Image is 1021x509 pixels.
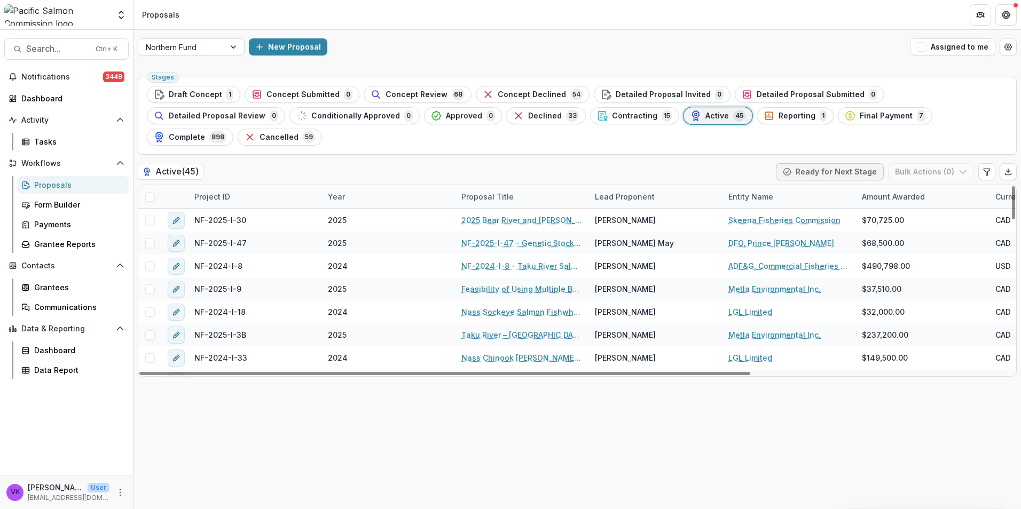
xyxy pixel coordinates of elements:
span: 2024 [328,260,348,272]
a: LGL Limited [728,306,772,317]
button: Get Help [995,4,1017,26]
span: CAD [995,329,1011,340]
a: NF-2024-I-8 - Taku River Salmon Stock Assessment [461,260,582,272]
a: Skeena Fisheries Commission [728,214,841,226]
span: [PERSON_NAME] [595,214,656,226]
button: Open Activity [4,112,129,129]
span: NF-2025-I-30 [194,214,246,226]
span: [PERSON_NAME] [595,329,656,340]
button: Concept Submitted0 [245,86,359,103]
div: Grantee Reports [34,238,120,250]
span: 2025 [328,329,347,340]
div: Project ID [188,191,237,202]
span: CAD [995,237,1011,249]
div: Lead Proponent [588,191,661,202]
div: Grantees [34,282,120,293]
button: Concept Review68 [364,86,472,103]
span: [PERSON_NAME] [595,260,656,272]
a: Feasibility of Using Multiple Beam Sonar for Enumeration of Tatsamenie Lake Smolt Outmigration [461,283,582,295]
button: Bulk Actions (0) [888,163,974,180]
button: Search... [4,38,129,60]
a: ADF&G, Commercial Fisheries Division ([GEOGRAPHIC_DATA]) [728,260,849,272]
button: Detailed Proposal Review0 [147,107,285,124]
div: Proposal Title [455,191,520,202]
div: Form Builder [34,199,120,210]
span: NF-2024-I-33 [194,352,247,363]
button: Declined33 [506,107,586,124]
div: Proposals [34,179,120,190]
span: CAD [995,214,1011,226]
button: Approved0 [424,107,502,124]
span: $490,798.00 [862,260,910,272]
a: [GEOGRAPHIC_DATA][US_STATE], College of Fisheries and Ocean Sciences, [GEOGRAPHIC_DATA] [728,375,849,386]
span: USD [995,375,1011,386]
button: Contracting15 [590,107,679,124]
div: Tasks [34,136,120,147]
div: Year [321,185,455,208]
a: Communications [17,298,129,316]
div: Amount Awarded [855,185,989,208]
span: CAD [995,306,1011,317]
span: Activity [21,116,112,125]
button: Final Payment7 [838,107,932,124]
button: Complete898 [147,129,233,146]
button: edit [168,212,185,229]
div: Dashboard [34,345,120,356]
span: [PERSON_NAME] [595,352,656,363]
span: $37,510.00 [862,283,901,295]
span: CAD [995,283,1011,295]
div: Entity Name [722,185,855,208]
span: Draft Concept [169,90,222,99]
span: [PERSON_NAME] [595,283,656,295]
span: 0 [869,89,877,100]
div: Lead Proponent [588,185,722,208]
span: NF-2024-I-8 [194,260,242,272]
span: Cancelled [260,133,299,142]
p: [PERSON_NAME] [28,482,83,493]
button: Open Data & Reporting [4,320,129,337]
span: Final Payment [860,112,913,121]
span: 45 [733,110,745,122]
button: Open entity switcher [114,4,129,26]
button: edit [168,235,185,252]
button: Conditionally Approved0 [289,107,420,124]
span: NF-2025-I-3B [194,329,246,340]
span: $26,840.00 [862,375,905,386]
div: Proposal Title [455,185,588,208]
a: Grantees [17,279,129,296]
a: Metla Environmental Inc. [728,329,821,340]
span: $68,500.00 [862,237,904,249]
span: Concept Submitted [266,90,340,99]
p: [EMAIL_ADDRESS][DOMAIN_NAME] [28,493,109,503]
p: User [88,483,109,492]
button: Open Contacts [4,257,129,274]
span: 0 [270,110,278,122]
a: Metla Environmental Inc. [728,283,821,295]
a: Nass Chinook [PERSON_NAME]-Recapture and Genetic Project 2024 [461,352,582,363]
span: Workflows [21,159,112,168]
div: Project ID [188,185,321,208]
span: CAD [995,352,1011,363]
span: 54 [570,89,583,100]
span: Data & Reporting [21,324,112,333]
div: Data Report [34,364,120,376]
span: Reporting [779,112,815,121]
span: NF-2025-I-9 [194,283,241,295]
div: Communications [34,301,120,313]
div: Victor Keong [11,489,20,496]
button: Open table manager [1000,38,1017,55]
button: Reporting1 [757,107,834,124]
span: Conditionally Approved [311,112,400,121]
span: Approved [446,112,482,121]
button: Export table data [1000,163,1017,180]
span: Declined [528,112,562,121]
button: edit [168,327,185,344]
span: 2024 [328,306,348,317]
button: Detailed Proposal Invited0 [594,86,731,103]
span: 1 [820,110,827,122]
span: 33 [566,110,579,122]
span: 2025 [328,214,347,226]
span: Concept Review [386,90,447,99]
